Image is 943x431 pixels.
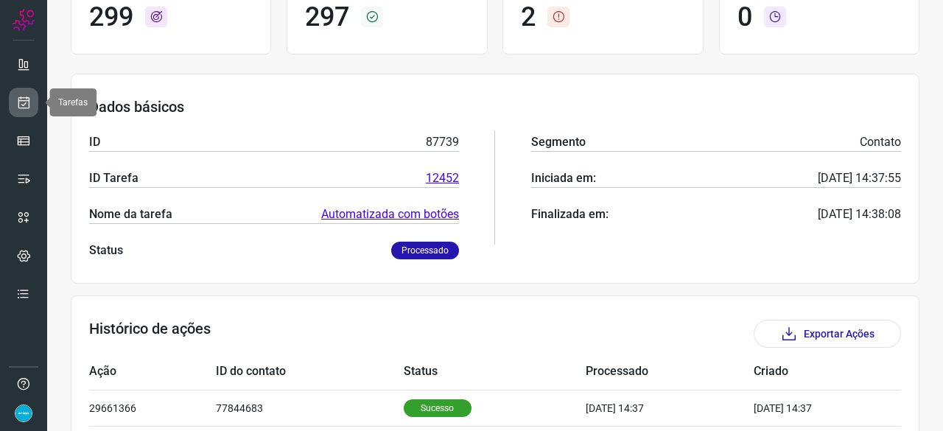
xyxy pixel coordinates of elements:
[404,399,471,417] p: Sucesso
[58,97,88,108] span: Tarefas
[586,390,754,426] td: [DATE] 14:37
[89,354,216,390] td: Ação
[391,242,459,259] p: Processado
[531,169,596,187] p: Iniciada em:
[586,354,754,390] td: Processado
[89,98,901,116] h3: Dados básicos
[404,354,586,390] td: Status
[531,133,586,151] p: Segmento
[13,9,35,31] img: Logo
[754,390,857,426] td: [DATE] 14:37
[521,1,536,33] h1: 2
[754,354,857,390] td: Criado
[89,320,211,348] h3: Histórico de ações
[216,390,404,426] td: 77844683
[426,133,459,151] p: 87739
[531,206,609,223] p: Finalizada em:
[737,1,752,33] h1: 0
[89,1,133,33] h1: 299
[89,206,172,223] p: Nome da tarefa
[754,320,901,348] button: Exportar Ações
[426,169,459,187] a: 12452
[89,390,216,426] td: 29661366
[89,133,100,151] p: ID
[321,206,459,223] a: Automatizada com botões
[216,354,404,390] td: ID do contato
[305,1,349,33] h1: 297
[818,169,901,187] p: [DATE] 14:37:55
[860,133,901,151] p: Contato
[89,242,123,259] p: Status
[15,404,32,422] img: 4352b08165ebb499c4ac5b335522ff74.png
[818,206,901,223] p: [DATE] 14:38:08
[89,169,139,187] p: ID Tarefa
